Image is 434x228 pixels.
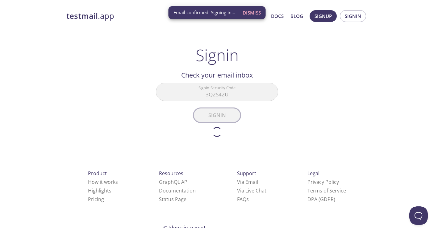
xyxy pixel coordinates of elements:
a: Highlights [88,187,111,194]
h2: Check your email inbox [156,70,278,80]
span: s [246,196,249,203]
span: Dismiss [243,9,261,17]
button: Signin [340,10,366,22]
button: Signup [310,10,337,22]
a: Status Page [159,196,186,203]
a: Pricing [88,196,104,203]
a: How it works [88,179,118,185]
h1: Signin [196,46,239,64]
span: Email confirmed! Signing in... [173,9,235,16]
span: Support [237,170,256,177]
a: Privacy Policy [307,179,339,185]
span: Signup [315,12,332,20]
a: FAQ [237,196,249,203]
a: Via Live Chat [237,187,266,194]
a: Docs [271,12,284,20]
iframe: Help Scout Beacon - Open [409,206,428,225]
a: Blog [290,12,303,20]
a: GraphQL API [159,179,189,185]
span: Resources [159,170,183,177]
span: Product [88,170,107,177]
a: Documentation [159,187,196,194]
span: Signin [345,12,361,20]
strong: testmail [66,11,98,21]
a: Via Email [237,179,258,185]
a: Terms of Service [307,187,346,194]
span: Legal [307,170,319,177]
a: testmail.app [66,11,211,21]
a: DPA (GDPR) [307,196,335,203]
button: Dismiss [240,7,263,19]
